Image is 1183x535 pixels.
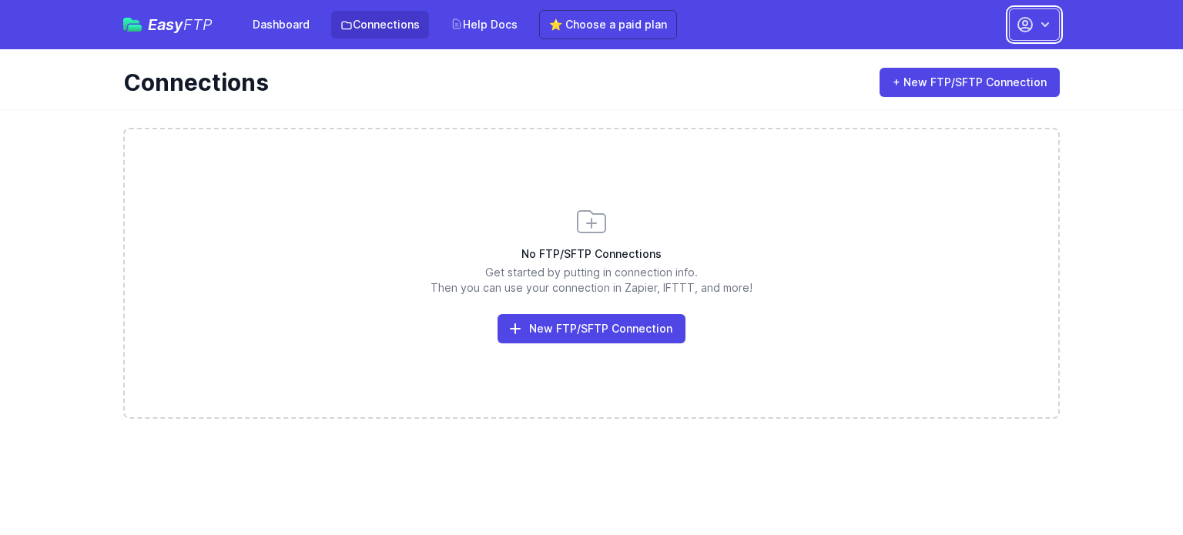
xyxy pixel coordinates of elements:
a: Help Docs [441,11,527,38]
img: easyftp_logo.png [123,18,142,32]
span: Easy [148,17,213,32]
p: Get started by putting in connection info. Then you can use your connection in Zapier, IFTTT, and... [125,265,1058,296]
a: Dashboard [243,11,319,38]
h3: No FTP/SFTP Connections [125,246,1058,262]
iframe: Drift Widget Chat Controller [1106,458,1165,517]
h1: Connections [123,69,858,96]
a: + New FTP/SFTP Connection [880,68,1060,97]
a: Connections [331,11,429,38]
a: New FTP/SFTP Connection [498,314,685,343]
span: FTP [183,15,213,34]
a: ⭐ Choose a paid plan [539,10,677,39]
a: EasyFTP [123,17,213,32]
